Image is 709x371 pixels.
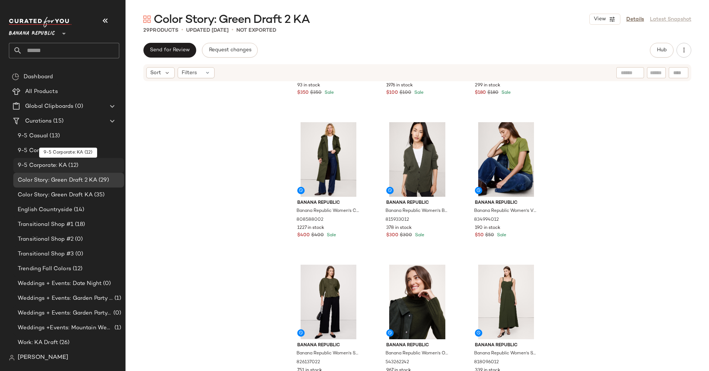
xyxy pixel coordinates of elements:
[25,102,73,111] span: Global Clipboards
[297,225,324,231] span: 1227 in stock
[58,339,70,347] span: (26)
[72,206,85,214] span: (14)
[18,220,73,229] span: Transitional Shop #1
[18,324,113,332] span: Weddings +Events: Mountain Wedding
[52,117,64,126] span: (15)
[474,350,537,357] span: Banana Republic Women's Stretch-Sateen Sweetheart Maxi Dress Dark Trees Green Size 2
[386,200,449,206] span: Banana Republic
[297,359,320,366] span: 826137022
[18,235,73,244] span: Transitional Shop #2
[143,27,178,34] div: Products
[297,350,359,357] span: Banana Republic Women's Stretch-Cotton Utility Peplum Top [PERSON_NAME] Size XL
[475,90,486,96] span: $180
[474,359,499,366] span: 818096012
[475,342,537,349] span: Banana Republic
[400,90,411,96] span: $100
[18,147,56,155] span: 9-5 Corporate
[143,43,196,58] button: Send for Review
[386,225,412,231] span: 378 in stock
[73,102,83,111] span: (0)
[297,217,323,223] span: 808588002
[386,90,398,96] span: $100
[67,161,78,170] span: (12)
[475,82,500,89] span: 299 in stock
[12,73,19,80] img: svg%3e
[475,200,537,206] span: Banana Republic
[186,27,229,34] p: updated [DATE]
[102,279,111,288] span: (0)
[474,217,499,223] span: 834994012
[297,232,310,239] span: $400
[73,220,85,229] span: (18)
[386,342,449,349] span: Banana Republic
[232,26,233,35] span: •
[202,43,257,58] button: Request changes
[474,208,537,214] span: Banana Republic Women's Vintage Cotton Crew-Neck T-Shirt Cedar Green Size S
[18,250,74,258] span: Transitional Shop #3
[291,122,366,197] img: cn60058911.jpg
[18,132,48,140] span: 9-5 Casual
[650,43,674,58] button: Hub
[485,232,494,239] span: $50
[113,324,121,332] span: (1)
[18,309,112,317] span: Weddings + Events: Garden Party #2
[469,265,543,339] img: cn59695176.jpg
[297,342,360,349] span: Banana Republic
[297,208,359,214] span: Banana Republic Women's Classic Cotton Trench Coat Dark Trees Green Size XS
[93,191,105,199] span: (35)
[18,339,58,347] span: Work: KA Draft
[386,217,409,223] span: 815933012
[400,232,412,239] span: $300
[380,265,455,339] img: cn60401530.jpg
[112,309,121,317] span: (0)
[386,82,413,89] span: 1976 in stock
[325,233,336,238] span: Sale
[323,90,334,95] span: Sale
[181,26,183,35] span: •
[182,69,197,77] span: Filters
[56,147,68,155] span: (12)
[380,122,455,197] img: cn60255547.jpg
[297,200,360,206] span: Banana Republic
[626,16,644,23] a: Details
[589,14,620,25] button: View
[297,82,320,89] span: 93 in stock
[9,355,15,361] img: svg%3e
[386,350,448,357] span: Banana Republic Women's Oversized Cashmere Turtleneck Sweater Dark Trees Green Size XXL
[487,90,499,96] span: $180
[18,206,72,214] span: English Countryside
[386,208,448,214] span: Banana Republic Women's Boyfriend Cashmere Cardigan [PERSON_NAME] Size XS
[18,265,71,273] span: Trending Fall Colors
[386,359,409,366] span: 543262242
[500,90,511,95] span: Sale
[113,294,121,303] span: (1)
[208,47,251,53] span: Request changes
[143,28,150,33] span: 29
[18,161,67,170] span: 9-5 Corporate: KA
[593,16,606,22] span: View
[74,250,83,258] span: (0)
[73,235,83,244] span: (0)
[18,294,113,303] span: Weddings + Events: Garden Party #1
[9,17,72,27] img: cfy_white_logo.C9jOOHJF.svg
[25,87,58,96] span: All Products
[414,233,424,238] span: Sale
[469,122,543,197] img: cn60182391.jpg
[236,27,276,34] p: Not Exported
[310,90,322,96] span: $350
[386,232,398,239] span: $300
[25,117,52,126] span: Curations
[311,232,324,239] span: $400
[71,265,83,273] span: (12)
[143,16,151,23] img: svg%3e
[18,279,102,288] span: Weddings + Events: Date Night
[97,176,109,185] span: (29)
[657,47,667,53] span: Hub
[18,353,68,362] span: [PERSON_NAME]
[413,90,424,95] span: Sale
[291,265,366,339] img: cn60182248.jpg
[48,132,60,140] span: (13)
[297,90,309,96] span: $350
[150,47,190,53] span: Send for Review
[150,69,161,77] span: Sort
